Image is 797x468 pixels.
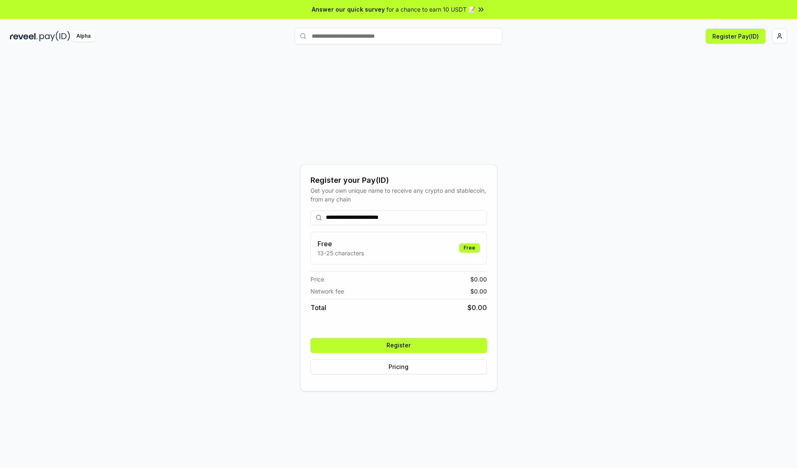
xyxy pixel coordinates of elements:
[312,5,385,14] span: Answer our quick survey
[310,359,487,374] button: Pricing
[470,275,487,284] span: $ 0.00
[459,243,480,252] div: Free
[470,287,487,296] span: $ 0.00
[310,287,344,296] span: Network fee
[310,175,487,186] div: Register your Pay(ID)
[310,275,324,284] span: Price
[310,338,487,353] button: Register
[72,31,95,41] div: Alpha
[310,186,487,204] div: Get your own unique name to receive any crypto and stablecoin, from any chain
[706,29,765,44] button: Register Pay(ID)
[386,5,475,14] span: for a chance to earn 10 USDT 📝
[10,31,38,41] img: reveel_dark
[467,303,487,313] span: $ 0.00
[39,31,70,41] img: pay_id
[310,303,326,313] span: Total
[318,239,364,249] h3: Free
[318,249,364,257] p: 13-25 characters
